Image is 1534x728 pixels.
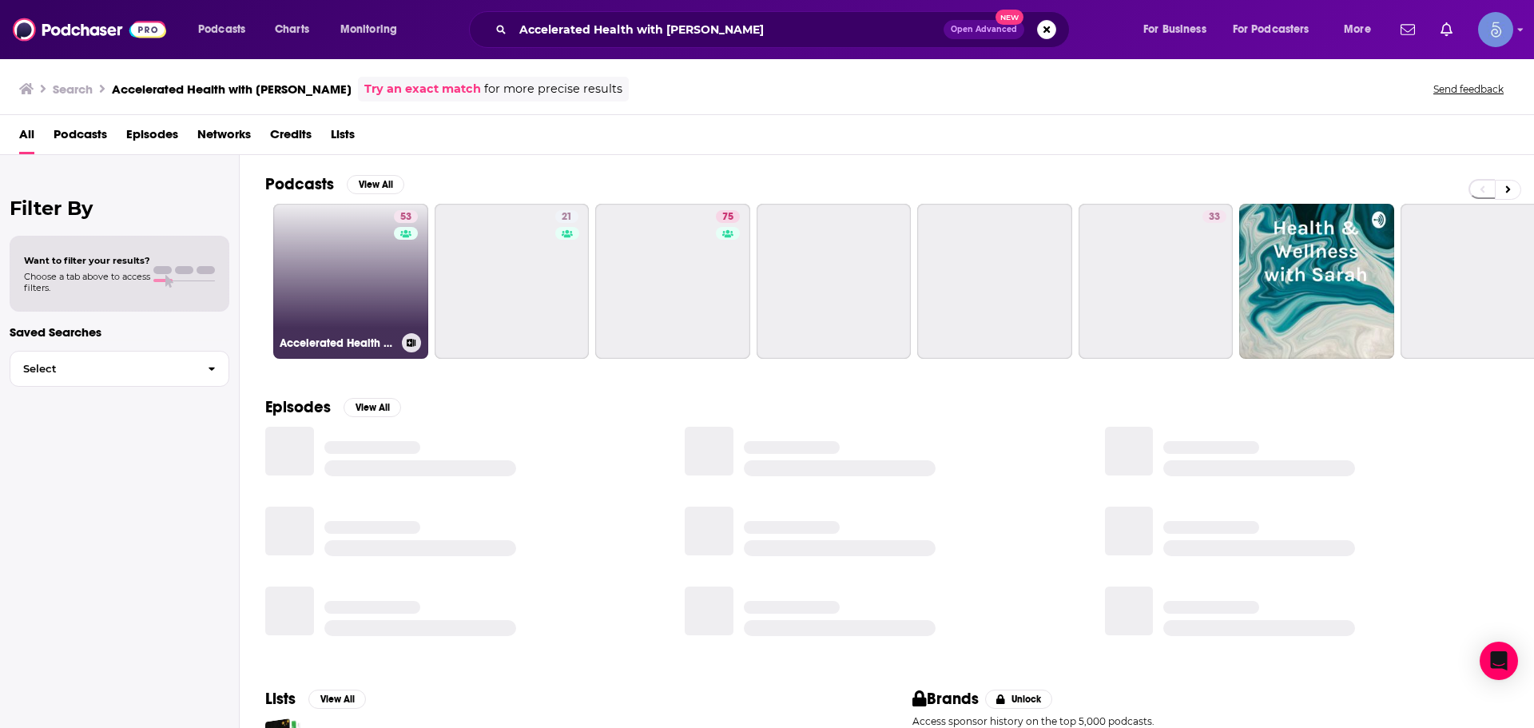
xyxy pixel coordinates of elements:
[265,689,296,709] h2: Lists
[722,209,733,225] span: 75
[10,364,195,374] span: Select
[24,255,150,266] span: Want to filter your results?
[1480,642,1518,680] div: Open Intercom Messenger
[265,174,334,194] h2: Podcasts
[264,17,319,42] a: Charts
[265,397,331,417] h2: Episodes
[24,271,150,293] span: Choose a tab above to access filters.
[484,11,1085,48] div: Search podcasts, credits, & more...
[944,20,1024,39] button: Open AdvancedNew
[595,204,750,359] a: 75
[1079,204,1234,359] a: 33
[265,689,366,709] a: ListsView All
[126,121,178,154] a: Episodes
[985,690,1053,709] button: Unlock
[275,18,309,41] span: Charts
[1434,16,1459,43] a: Show notifications dropdown
[1478,12,1513,47] button: Show profile menu
[1209,209,1220,225] span: 33
[1233,18,1309,41] span: For Podcasters
[912,689,979,709] h2: Brands
[112,82,352,97] h3: Accelerated Health with [PERSON_NAME]
[1394,16,1421,43] a: Show notifications dropdown
[912,715,1508,727] p: Access sponsor history on the top 5,000 podcasts.
[1344,18,1371,41] span: More
[340,18,397,41] span: Monitoring
[1143,18,1206,41] span: For Business
[484,80,622,98] span: for more precise results
[273,204,428,359] a: 53Accelerated Health with [PERSON_NAME]
[13,14,166,45] img: Podchaser - Follow, Share and Rate Podcasts
[951,26,1017,34] span: Open Advanced
[347,175,404,194] button: View All
[197,121,251,154] a: Networks
[308,690,366,709] button: View All
[187,17,266,42] button: open menu
[1333,17,1391,42] button: open menu
[400,209,411,225] span: 53
[265,397,401,417] a: EpisodesView All
[1222,17,1333,42] button: open menu
[1478,12,1513,47] span: Logged in as Spiral5-G1
[329,17,418,42] button: open menu
[1202,210,1226,223] a: 33
[280,336,395,350] h3: Accelerated Health with [PERSON_NAME]
[54,121,107,154] a: Podcasts
[10,197,229,220] h2: Filter By
[1478,12,1513,47] img: User Profile
[198,18,245,41] span: Podcasts
[344,398,401,417] button: View All
[10,324,229,340] p: Saved Searches
[513,17,944,42] input: Search podcasts, credits, & more...
[331,121,355,154] a: Lists
[996,10,1024,25] span: New
[270,121,312,154] a: Credits
[1429,82,1508,96] button: Send feedback
[53,82,93,97] h3: Search
[562,209,572,225] span: 21
[394,210,418,223] a: 53
[364,80,481,98] a: Try an exact match
[265,174,404,194] a: PodcastsView All
[435,204,590,359] a: 21
[555,210,578,223] a: 21
[10,351,229,387] button: Select
[19,121,34,154] a: All
[716,210,740,223] a: 75
[1132,17,1226,42] button: open menu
